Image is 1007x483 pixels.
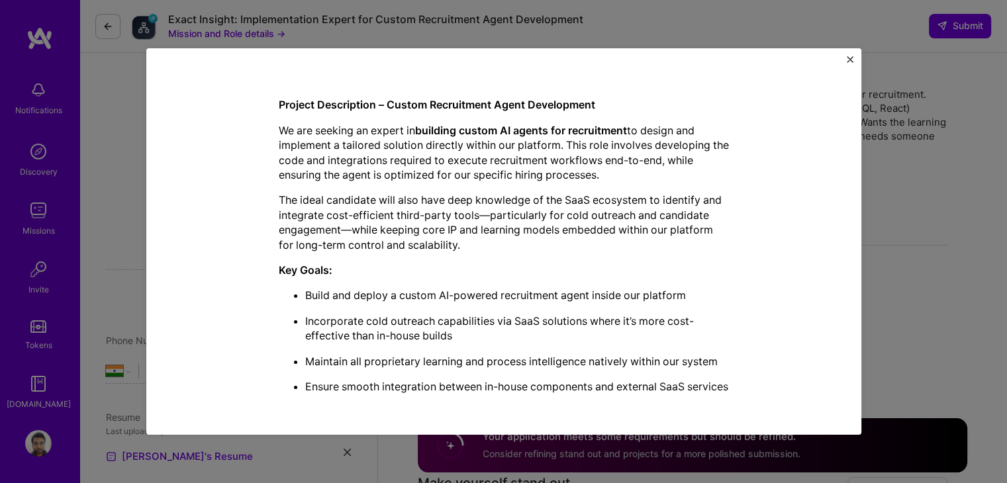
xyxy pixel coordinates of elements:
p: Build and deploy a custom AI-powered recruitment agent inside our platform [305,288,729,302]
p: Incorporate cold outreach capabilities via SaaS solutions where it’s more cost-effective than in-... [305,314,729,343]
p: The ideal candidate will also have deep knowledge of the SaaS ecosystem to identify and integrate... [279,193,729,252]
p: We are seeking an expert in to design and implement a tailored solution directly within our platf... [279,123,729,183]
strong: Project Description – Custom Recruitment Agent Development [279,98,595,111]
strong: Key Goals: [279,263,332,277]
strong: building custom AI agents for recruitment [415,124,627,137]
button: Close [847,56,853,70]
p: Maintain all proprietary learning and process intelligence natively within our system [305,354,729,369]
p: Ensure smooth integration between in-house components and external SaaS services [305,379,729,394]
